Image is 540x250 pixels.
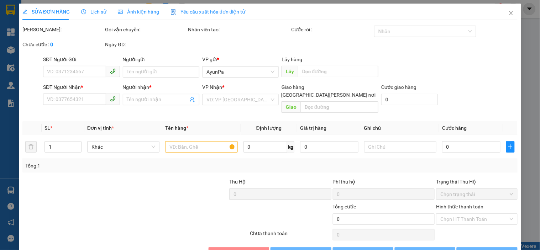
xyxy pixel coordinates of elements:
label: Cước giao hàng [381,84,416,90]
span: picture [118,9,123,14]
label: Hình thức thanh toán [436,204,483,209]
div: Gói vận chuyển: [105,26,187,33]
span: Khác [91,142,155,152]
span: edit [22,9,27,14]
span: Tổng cước [333,204,356,209]
span: Yêu cầu xuất hóa đơn điện tử [171,9,246,15]
span: phone [110,96,116,102]
span: AyunPa [206,67,274,77]
span: Đơn vị tính [87,125,114,131]
img: icon [171,9,176,15]
div: Nhân viên tạo: [188,26,290,33]
span: Lịch sử [81,9,106,15]
span: Ảnh kiện hàng [118,9,159,15]
div: Tổng: 1 [25,162,209,170]
span: [GEOGRAPHIC_DATA][PERSON_NAME] nơi [278,91,378,99]
div: [PERSON_NAME]: [22,26,104,33]
div: Chưa cước : [22,41,104,48]
span: Cước hàng [442,125,467,131]
span: SỬA ĐƠN HÀNG [22,9,70,15]
div: VP gửi [202,55,279,63]
input: Dọc đường [301,101,378,113]
span: Định lượng [256,125,282,131]
span: user-add [189,97,195,102]
span: Giao hàng [282,84,305,90]
span: Giá trị hàng [300,125,326,131]
span: plus [507,144,514,150]
div: SĐT Người Gửi [43,55,120,63]
div: Cước rồi : [292,26,373,33]
button: delete [25,141,37,153]
span: phone [110,68,116,74]
span: kg [287,141,294,153]
th: Ghi chú [361,121,439,135]
input: Dọc đường [298,66,378,77]
span: VP Nhận [202,84,222,90]
span: clock-circle [81,9,86,14]
div: Người nhận [123,83,199,91]
input: VD: Bàn, Ghế [165,141,237,153]
div: Phí thu hộ [333,178,435,188]
span: SL [44,125,50,131]
span: Lấy hàng [282,57,303,62]
input: Ghi Chú [364,141,436,153]
span: Tên hàng [165,125,188,131]
div: Ngày GD: [105,41,187,48]
span: Lấy [282,66,298,77]
span: Thu Hộ [229,179,246,185]
span: Giao [282,101,301,113]
div: Chưa thanh toán [249,229,332,242]
div: Người gửi [123,55,199,63]
input: Cước giao hàng [381,94,438,105]
button: plus [506,141,515,153]
div: SĐT Người Nhận [43,83,120,91]
span: close [508,10,514,16]
b: 0 [50,42,53,47]
div: Trạng thái Thu Hộ [436,178,517,186]
button: Close [501,4,521,23]
span: Chọn trạng thái [440,189,513,200]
